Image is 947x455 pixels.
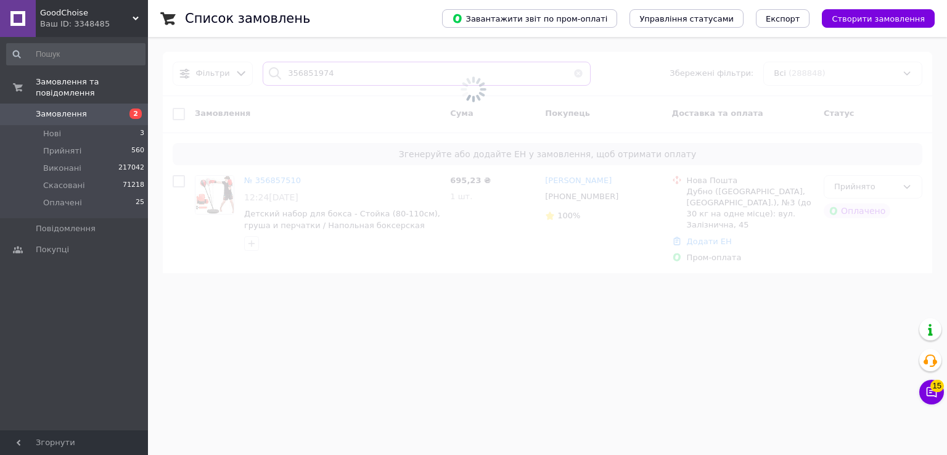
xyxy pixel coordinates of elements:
span: 15 [930,377,944,389]
span: 25 [136,197,144,208]
span: Створити замовлення [832,14,925,23]
button: Створити замовлення [822,9,935,28]
h1: Список замовлень [185,11,310,26]
span: 560 [131,146,144,157]
span: Управління статусами [639,14,734,23]
span: GoodChoise [40,7,133,18]
button: Завантажити звіт по пром-оплаті [442,9,617,28]
span: 3 [140,128,144,139]
button: Управління статусами [629,9,744,28]
span: Виконані [43,163,81,174]
span: Скасовані [43,180,85,191]
span: 2 [129,109,142,119]
span: Покупці [36,244,69,255]
span: 217042 [118,163,144,174]
span: Замовлення та повідомлення [36,76,148,99]
button: Експорт [756,9,810,28]
span: 71218 [123,180,144,191]
span: Оплачені [43,197,82,208]
span: Замовлення [36,109,87,120]
span: Нові [43,128,61,139]
a: Створити замовлення [810,14,935,23]
span: Прийняті [43,146,81,157]
div: Ваш ID: 3348485 [40,18,148,30]
span: Завантажити звіт по пром-оплаті [452,13,607,24]
span: Повідомлення [36,223,96,234]
button: Чат з покупцем15 [919,380,944,404]
span: Експорт [766,14,800,23]
input: Пошук [6,43,146,65]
